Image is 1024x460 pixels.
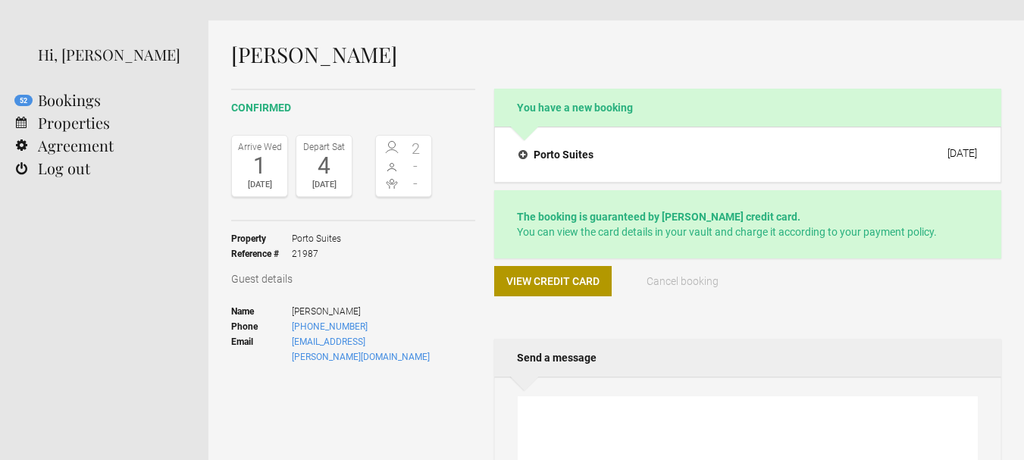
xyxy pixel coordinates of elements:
h2: You have a new booking [494,89,1001,127]
div: Hi, [PERSON_NAME] [38,43,186,66]
strong: Name [231,304,292,319]
button: Cancel booking [625,266,742,296]
h4: Porto Suites [518,147,593,162]
a: [PHONE_NUMBER] [292,321,368,332]
span: 2 [404,141,428,156]
div: 4 [300,155,348,177]
div: [DATE] [300,177,348,192]
h2: confirmed [231,100,475,116]
h1: [PERSON_NAME] [231,43,1001,66]
div: Arrive Wed [236,139,283,155]
div: 1 [236,155,283,177]
flynt-notification-badge: 52 [14,95,33,106]
div: [DATE] [236,177,283,192]
strong: Phone [231,319,292,334]
div: Depart Sat [300,139,348,155]
span: 21987 [292,246,341,261]
p: You can view the card details in your vault and charge it according to your payment policy. [517,209,979,239]
h2: Send a message [494,339,1001,377]
strong: The booking is guaranteed by [PERSON_NAME] credit card. [517,211,800,223]
span: View credit card [506,275,600,287]
button: View credit card [494,266,612,296]
span: - [404,176,428,191]
div: [DATE] [947,147,977,159]
span: - [404,158,428,174]
a: [EMAIL_ADDRESS][PERSON_NAME][DOMAIN_NAME] [292,336,430,362]
strong: Reference # [231,246,292,261]
button: Porto Suites [DATE] [506,139,989,171]
span: [PERSON_NAME] [292,304,432,319]
strong: Email [231,334,292,365]
h3: Guest details [231,271,475,286]
span: Cancel booking [647,275,719,287]
strong: Property [231,231,292,246]
span: Porto Suites [292,231,341,246]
